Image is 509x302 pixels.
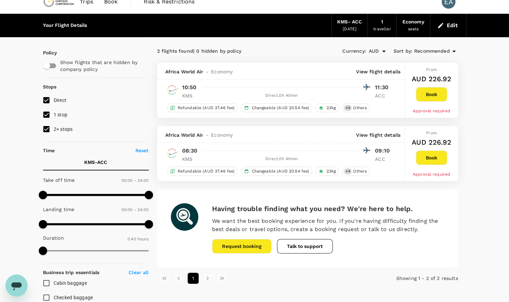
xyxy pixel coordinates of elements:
[135,147,149,154] p: Reset
[211,132,233,138] span: Economy
[167,103,238,112] div: Refundable (AUD 37.46 fee)
[241,167,312,176] div: Changeable (AUD 20.54 fee)
[426,67,437,72] span: From
[43,84,57,90] strong: Stops
[394,48,412,55] span: Sort by :
[337,18,362,26] div: KMS - ACC
[375,92,392,99] p: ACC
[43,147,55,154] p: Time
[412,108,450,113] span: Approval required
[412,137,451,148] h6: AUD 226.92
[54,126,73,132] span: 2+ stops
[426,131,437,135] span: From
[212,203,444,214] h6: Having trouble finding what you need? We're here to help.
[182,83,197,92] p: 10:50
[342,48,366,55] span: Currency :
[316,167,339,176] div: 23kg
[121,178,149,183] span: 00:00 - 24:00
[43,206,75,213] p: Landing time
[212,239,272,253] button: Request booking
[182,147,198,155] p: 08:30
[323,168,339,174] span: 23kg
[54,112,68,117] span: 1 stop
[350,105,369,111] span: Others
[212,217,444,233] p: We want the best booking experience for you. If you're having difficulty finding the best deals o...
[414,48,450,55] span: Recommended
[356,68,400,75] p: View flight details
[402,18,424,26] div: Economy
[54,295,93,300] span: Checked baggage
[203,92,360,99] div: Direct , 0h 40min
[342,167,370,176] div: +4Others
[381,18,383,26] div: 1
[249,168,312,174] span: Changeable (AUD 20.54 fee)
[323,105,339,111] span: 23kg
[203,68,211,75] span: -
[249,105,312,111] span: Changeable (AUD 20.54 fee)
[43,49,49,56] p: Policy
[356,132,400,138] p: View flight details
[344,105,352,111] span: + 4
[373,26,391,33] div: traveller
[188,273,199,284] button: page 1
[241,103,312,112] div: Changeable (AUD 20.54 fee)
[182,156,199,163] p: KMS
[165,132,203,138] span: Africa World Air
[128,237,149,241] span: 0.40 hours
[408,26,419,33] div: seats
[342,103,370,112] div: +4Others
[357,275,458,282] p: Showing 1 - 2 of 2 results
[343,26,356,33] div: [DATE]
[175,168,237,174] span: Refundable (AUD 37.46 fee)
[436,20,461,31] button: Edit
[43,235,64,241] p: Duration
[277,239,333,253] button: Talk to support
[203,132,211,138] span: -
[416,87,447,102] button: Book
[43,177,75,184] p: Take off time
[5,274,27,296] iframe: Button to launch messaging window
[211,68,233,75] span: Economy
[157,48,308,55] div: 2 flights found | 0 hidden by policy
[416,150,447,165] button: Book
[182,92,199,99] p: KMS
[121,207,149,212] span: 00:00 - 24:00
[157,273,358,284] nav: pagination navigation
[412,172,450,177] span: Approval required
[165,146,179,160] img: AW
[344,168,352,174] span: + 4
[379,46,389,56] button: Open
[54,97,67,103] span: Direct
[60,59,144,73] p: Show flights that are hidden by company policy
[175,105,237,111] span: Refundable (AUD 37.46 fee)
[375,156,392,163] p: ACC
[375,147,392,155] p: 09:10
[412,73,451,84] h6: AUD 226.92
[316,103,339,112] div: 23kg
[54,280,87,286] span: Cabin baggage
[203,156,360,163] div: Direct , 0h 40min
[43,22,87,29] div: Your Flight Details
[165,68,203,75] span: Africa World Air
[375,83,392,92] p: 11:30
[84,159,107,166] p: KMS - ACC
[350,168,369,174] span: Others
[129,269,148,276] p: Clear all
[43,270,100,275] strong: Business trip essentials
[167,167,238,176] div: Refundable (AUD 37.46 fee)
[165,83,179,97] img: AW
